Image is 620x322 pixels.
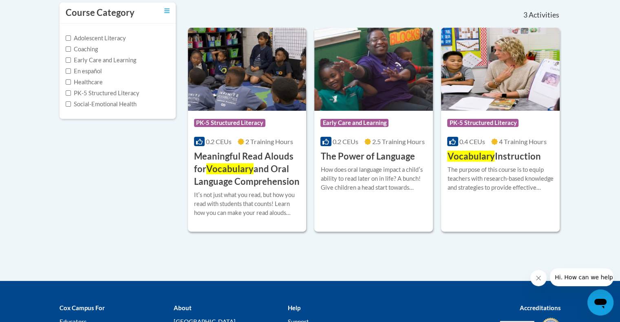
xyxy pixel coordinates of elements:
iframe: Button to launch messaging window [587,289,613,315]
input: Checkbox for Options [66,90,71,96]
img: Course Logo [188,28,307,111]
h3: Meaningful Read Alouds for and Oral Language Comprehension [194,150,300,188]
span: 2.5 Training Hours [372,138,425,145]
span: PK-5 Structured Literacy [447,119,519,127]
h3: The Power of Language [320,150,415,163]
span: Vocabulary [206,163,254,174]
div: How does oral language impact a childʹs ability to read later on in life? A bunch! Give children ... [320,165,427,192]
input: Checkbox for Options [66,101,71,107]
span: 0.2 CEUs [333,138,358,145]
b: Cox Campus For [60,304,105,311]
img: Course Logo [314,28,433,111]
h3: Course Category [66,7,135,19]
iframe: Close message [530,270,547,286]
input: Checkbox for Options [66,68,71,74]
label: Adolescent Literacy [66,34,126,43]
a: Course LogoPK-5 Structured Literacy0.4 CEUs4 Training Hours VocabularyInstructionThe purpose of t... [441,28,560,232]
b: Help [287,304,300,311]
input: Checkbox for Options [66,57,71,63]
input: Checkbox for Options [66,79,71,85]
img: Course Logo [441,28,560,111]
label: Social-Emotional Health [66,100,137,109]
a: Course LogoPK-5 Structured Literacy0.2 CEUs2 Training Hours Meaningful Read Alouds forVocabularya... [188,28,307,232]
label: En español [66,67,102,76]
a: Toggle collapse [164,7,170,15]
span: 0.4 CEUs [459,138,485,145]
iframe: Message from company [550,268,613,286]
label: PK-5 Structured Literacy [66,89,139,98]
span: 2 Training Hours [245,138,293,145]
div: Itʹs not just what you read, but how you read with students that counts! Learn how you can make y... [194,191,300,217]
span: 0.2 CEUs [206,138,232,145]
span: Early Care and Learning [320,119,388,127]
span: 3 [523,11,527,20]
span: Activities [529,11,559,20]
span: 4 Training Hours [499,138,547,145]
span: Vocabulary [447,151,494,162]
h3: Instruction [447,150,541,163]
input: Checkbox for Options [66,46,71,52]
div: The purpose of this course is to equip teachers with research-based knowledge and strategies to p... [447,165,554,192]
input: Checkbox for Options [66,35,71,41]
span: Hi. How can we help? [5,6,66,12]
b: About [173,304,191,311]
b: Accreditations [520,304,561,311]
a: Course LogoEarly Care and Learning0.2 CEUs2.5 Training Hours The Power of LanguageHow does oral l... [314,28,433,232]
label: Early Care and Learning [66,56,136,65]
span: PK-5 Structured Literacy [194,119,265,127]
label: Coaching [66,45,98,54]
label: Healthcare [66,78,103,87]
